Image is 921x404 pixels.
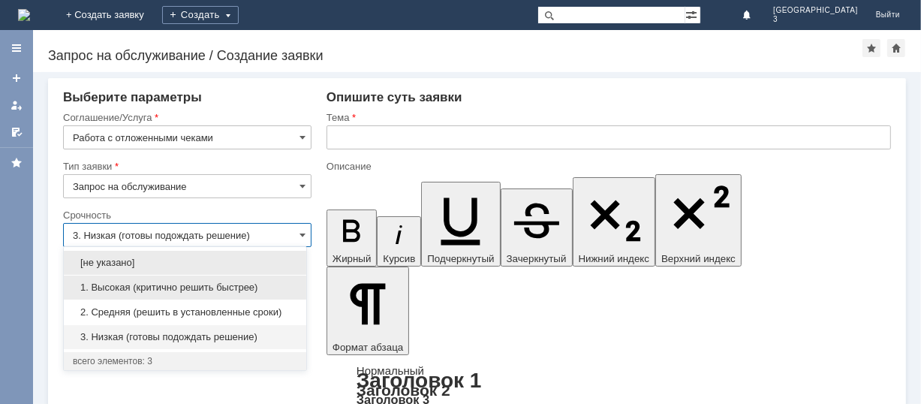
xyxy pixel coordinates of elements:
[661,253,736,264] span: Верхний индекс
[427,253,494,264] span: Подчеркнутый
[73,257,297,269] span: [не указано]
[862,39,880,57] div: Добавить в избранное
[685,7,700,21] span: Расширенный поиск
[63,210,309,220] div: Срочность
[357,369,482,392] a: Заголовок 1
[773,15,858,24] span: 3
[5,93,29,117] a: Мои заявки
[333,253,372,264] span: Жирный
[507,253,567,264] span: Зачеркнутый
[573,177,656,267] button: Нижний индекс
[18,9,30,21] img: logo
[357,381,450,399] a: Заголовок 2
[579,253,650,264] span: Нижний индекс
[357,364,424,377] a: Нормальный
[48,48,862,63] div: Запрос на обслуживание / Создание заявки
[63,90,202,104] span: Выберите параметры
[5,66,29,90] a: Создать заявку
[773,6,858,15] span: [GEOGRAPHIC_DATA]
[73,331,297,343] span: 3. Низкая (готовы подождать решение)
[887,39,905,57] div: Сделать домашней страницей
[501,188,573,267] button: Зачеркнутый
[327,210,378,267] button: Жирный
[655,174,742,267] button: Верхний индекс
[327,267,409,355] button: Формат абзаца
[73,355,297,367] div: всего элементов: 3
[63,161,309,171] div: Тип заявки
[327,161,888,171] div: Описание
[73,306,297,318] span: 2. Средняя (решить в установленные сроки)
[333,342,403,353] span: Формат абзаца
[5,120,29,144] a: Мои согласования
[327,113,888,122] div: Тема
[18,9,30,21] a: Перейти на домашнюю страницу
[63,113,309,122] div: Соглашение/Услуга
[377,216,421,267] button: Курсив
[327,90,462,104] span: Опишите суть заявки
[383,253,415,264] span: Курсив
[421,182,500,267] button: Подчеркнутый
[162,6,239,24] div: Создать
[73,282,297,294] span: 1. Высокая (критично решить быстрее)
